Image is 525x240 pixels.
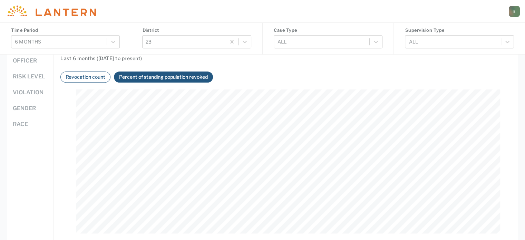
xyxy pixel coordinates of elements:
[6,6,96,17] img: Lantern
[13,57,37,66] button: Officer
[13,104,36,113] button: Gender
[13,73,45,81] button: Risk level
[11,27,120,33] h4: Time Period
[13,88,43,97] button: Violation
[60,55,511,69] h6: Last 6 months ([DATE] to present)
[142,27,251,33] h4: District
[117,73,210,81] button: Percent of standing population revoked
[405,27,514,33] h4: Supervision Type
[13,120,28,129] button: Race
[509,6,520,17] a: E
[143,36,225,47] div: 23
[64,73,107,81] button: Revocation count
[274,27,382,33] h4: Case Type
